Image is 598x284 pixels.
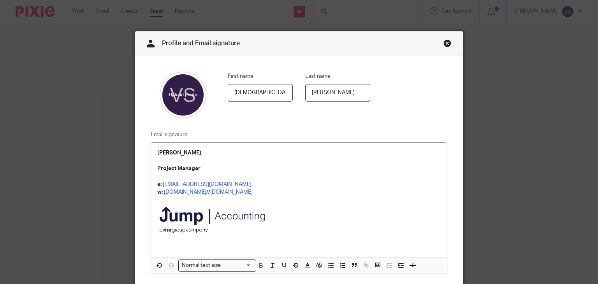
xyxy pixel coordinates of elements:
[163,182,252,187] a: [EMAIL_ADDRESS][DOMAIN_NAME]
[223,261,252,270] input: Search for option
[443,39,451,50] a: Close this dialog window
[210,189,253,195] a: [DOMAIN_NAME]
[178,259,256,272] div: Search for option
[157,188,441,196] p: //
[157,150,201,156] strong: [PERSON_NAME]
[228,72,253,80] label: First name
[162,40,240,46] span: Profile and Email signature
[151,131,188,138] label: Email signature
[157,182,162,187] strong: e:
[157,166,201,171] strong: Project Manager
[164,189,206,195] a: [DOMAIN_NAME]
[157,196,273,245] img: Image
[157,189,163,195] strong: w:
[180,261,223,270] span: Normal text size
[305,72,331,80] label: Last name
